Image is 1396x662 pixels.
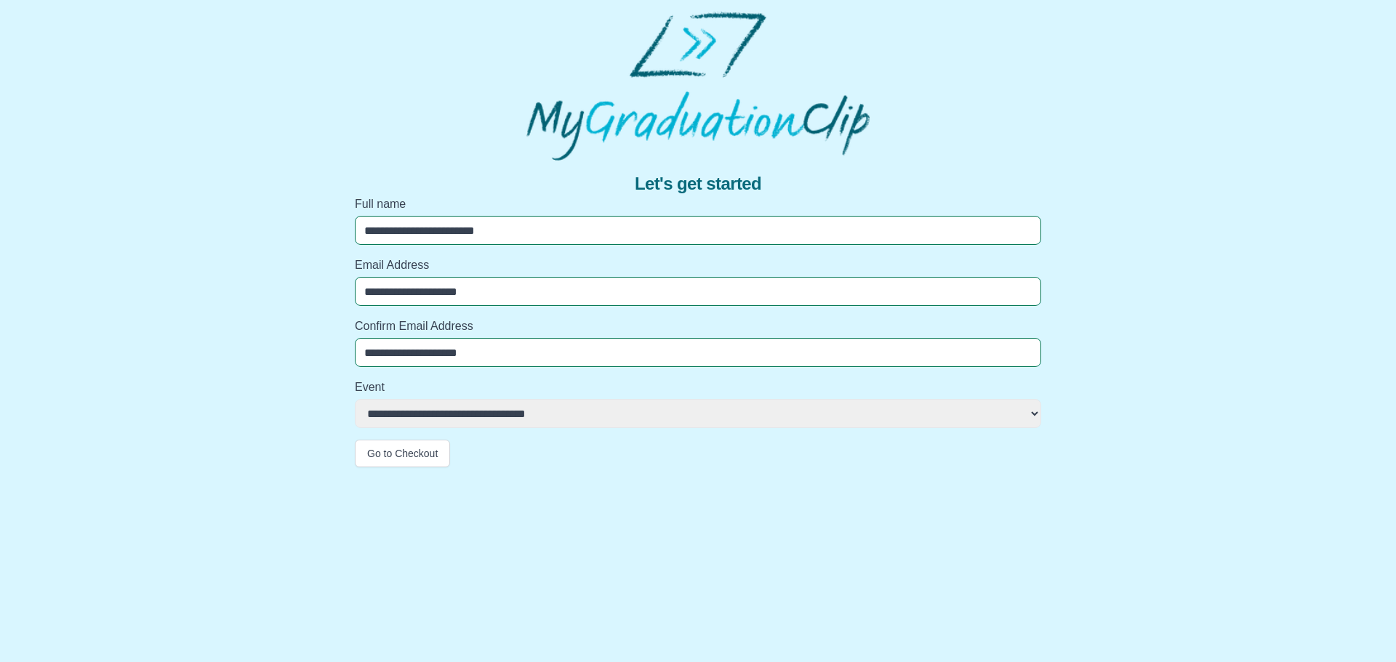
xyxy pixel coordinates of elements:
label: Confirm Email Address [355,318,1041,335]
button: Go to Checkout [355,440,450,467]
label: Full name [355,195,1041,213]
label: Event [355,379,1041,396]
label: Email Address [355,257,1041,274]
span: Let's get started [635,172,761,195]
img: MyGraduationClip [526,12,870,161]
